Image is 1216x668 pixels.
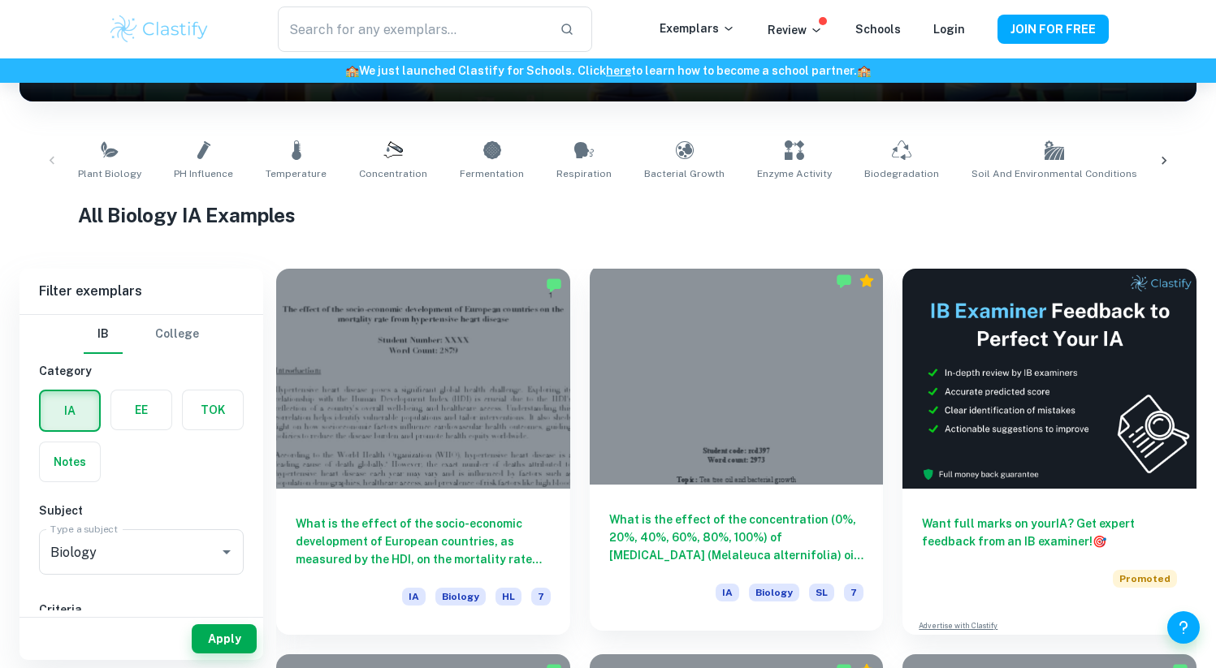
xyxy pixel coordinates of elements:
h6: Want full marks on your IA ? Get expert feedback from an IB examiner! [922,515,1177,550]
h6: Criteria [39,601,244,618]
label: Type a subject [50,522,118,536]
span: Soil and Environmental Conditions [972,166,1137,181]
span: IA [716,584,739,601]
img: Clastify logo [108,13,211,45]
a: Schools [855,23,901,36]
h1: All Biology IA Examples [78,200,1137,230]
h6: We just launched Clastify for Schools. Click to learn how to become a school partner. [3,62,1213,80]
button: College [155,315,199,354]
button: JOIN FOR FREE [997,15,1109,44]
span: HL [495,588,521,606]
a: here [606,64,631,77]
button: Open [215,541,238,563]
img: Marked [546,277,562,293]
span: Biology [749,584,799,601]
span: 7 [844,584,863,601]
span: Enzyme Activity [757,166,832,181]
img: Thumbnail [902,269,1197,489]
span: 🏫 [345,64,359,77]
button: TOK [183,390,243,429]
a: Login [933,23,965,36]
span: pH Influence [174,166,233,181]
span: Plant Biology [78,166,141,181]
h6: Filter exemplars [19,269,263,314]
span: SL [809,584,834,601]
span: Biology [435,588,486,606]
button: EE [111,390,171,429]
span: Promoted [1113,570,1177,588]
a: What is the effect of the socio-economic development of European countries, as measured by the HD... [276,269,570,635]
img: Marked [836,273,852,289]
button: Notes [40,442,100,481]
span: Biodegradation [864,166,939,181]
span: Respiration [556,166,612,181]
p: Review [768,21,823,39]
h6: What is the effect of the socio-economic development of European countries, as measured by the HD... [296,515,551,568]
span: 🏫 [857,64,871,77]
a: What is the effect of the concentration (0%, 20%, 40%, 60%, 80%, 100%) of [MEDICAL_DATA] (Melaleu... [590,269,884,635]
span: 🎯 [1093,535,1106,548]
span: Concentration [359,166,427,181]
h6: What is the effect of the concentration (0%, 20%, 40%, 60%, 80%, 100%) of [MEDICAL_DATA] (Melaleu... [609,511,864,564]
div: Premium [859,273,875,289]
button: Apply [192,624,257,653]
a: Advertise with Clastify [919,620,997,631]
input: Search for any exemplars... [278,6,546,52]
button: Help and Feedback [1167,611,1200,644]
span: Bacterial Growth [644,166,725,181]
span: Temperature [266,166,327,181]
h6: Category [39,362,244,380]
a: Want full marks on yourIA? Get expert feedback from an IB examiner!PromotedAdvertise with Clastify [902,269,1197,635]
button: IB [84,315,123,354]
span: Fermentation [460,166,524,181]
h6: Subject [39,502,244,519]
div: Filter type choice [84,315,199,354]
span: IA [402,588,426,606]
span: 7 [531,588,551,606]
p: Exemplars [660,19,735,37]
button: IA [41,391,99,430]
